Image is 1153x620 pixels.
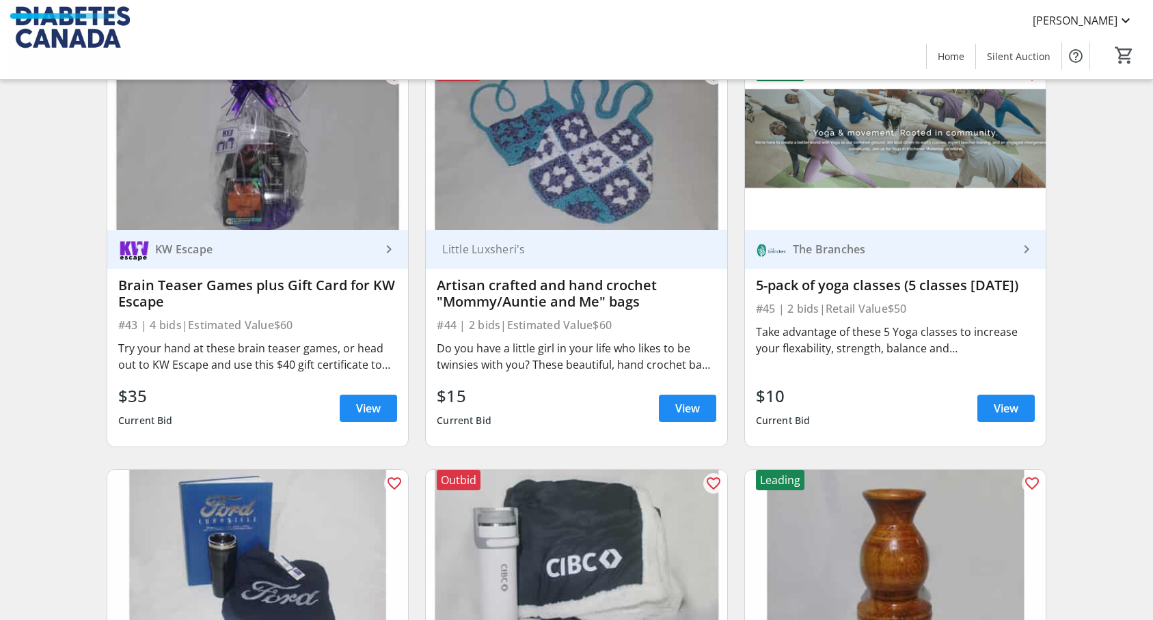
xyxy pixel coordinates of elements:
[437,470,480,490] div: Outbid
[1022,10,1145,31] button: [PERSON_NAME]
[1033,12,1117,29] span: [PERSON_NAME]
[107,61,408,230] img: Brain Teaser Games plus Gift Card for KW Escape
[756,277,1035,294] div: 5-pack of yoga classes (5 classes [DATE])
[118,384,173,408] div: $35
[756,299,1035,318] div: #45 | 2 bids | Retail Value $50
[426,61,727,230] img: Artisan crafted and hand crochet "Mommy/Auntie and Me" bags
[381,241,397,257] mat-icon: keyboard_arrow_right
[437,384,491,408] div: $15
[340,395,397,422] a: View
[976,44,1061,69] a: Silent Auction
[437,277,716,310] div: Artisan crafted and hand crochet "Mommy/Auntie and Me" bags
[756,470,804,490] div: Leading
[8,5,130,74] img: Diabetes Canada's Logo
[118,277,397,310] div: Brain Teaser Games plus Gift Card for KW Escape
[107,230,408,269] a: KW EscapeKW Escape
[437,315,716,335] div: #44 | 2 bids | Estimated Value $60
[1112,43,1137,68] button: Cart
[756,324,1035,356] div: Take advantage of these 5 Yoga classes to increase your flexability, strength, balance and [MEDIC...
[756,384,811,408] div: $10
[1018,241,1035,257] mat-icon: keyboard_arrow_right
[1062,42,1089,70] button: Help
[1024,475,1040,492] mat-icon: favorite_outline
[745,61,1046,230] img: 5-pack of yoga classes (5 classes in 30 days)
[437,242,699,256] div: Little Luxsheri's
[756,234,787,265] img: The Branches
[118,234,150,265] img: KW Escape
[787,242,1018,256] div: The Branches
[437,408,491,433] div: Current Bid
[437,340,716,373] div: Do you have a little girl in your life who likes to be twinsies with you? These beautiful, hand c...
[705,475,722,492] mat-icon: favorite_outline
[150,242,381,256] div: KW Escape
[356,400,381,417] span: View
[994,400,1018,417] span: View
[987,49,1050,64] span: Silent Auction
[118,340,397,373] div: Try your hand at these brain teaser games, or head out to KW Escape and use this $40 gift certifi...
[386,475,403,492] mat-icon: favorite_outline
[927,44,975,69] a: Home
[745,230,1046,269] a: The BranchesThe Branches
[977,395,1035,422] a: View
[938,49,964,64] span: Home
[756,408,811,433] div: Current Bid
[118,315,397,335] div: #43 | 4 bids | Estimated Value $60
[675,400,700,417] span: View
[118,408,173,433] div: Current Bid
[659,395,716,422] a: View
